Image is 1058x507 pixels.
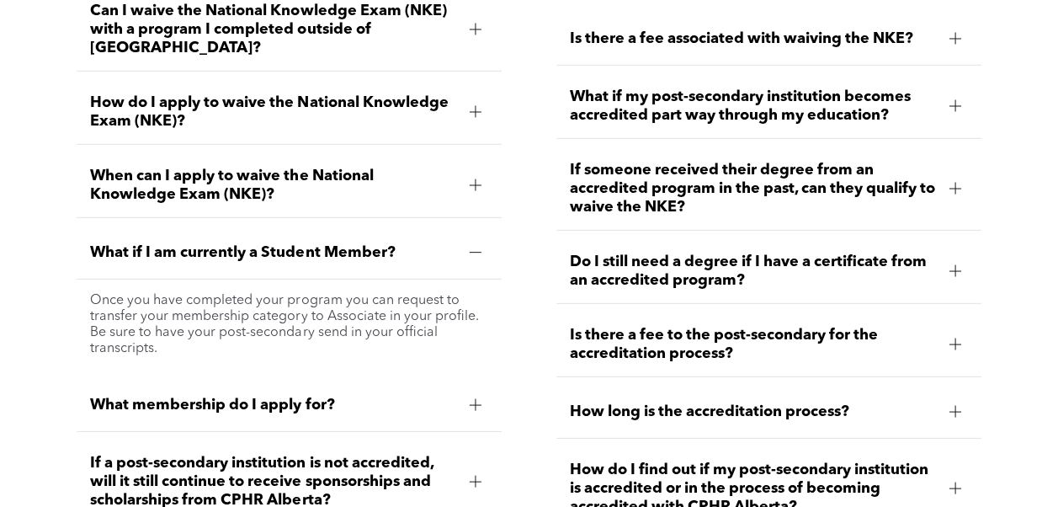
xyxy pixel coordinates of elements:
[570,326,936,363] span: Is there a fee to the post-secondary for the accreditation process?
[90,243,456,262] span: What if I am currently a Student Member?
[90,2,456,57] span: Can I waive the National Knowledge Exam (NKE) with a program I completed outside of [GEOGRAPHIC_D...
[570,29,936,48] span: Is there a fee associated with waiving the NKE?
[570,253,936,290] span: Do I still need a degree if I have a certificate from an accredited program?
[570,403,936,421] span: How long is the accreditation process?
[570,161,936,216] span: If someone received their degree from an accredited program in the past, can they qualify to waiv...
[570,88,936,125] span: What if my post-secondary institution becomes accredited part way through my education?
[90,93,456,131] span: How do I apply to waive the National Knowledge Exam (NKE)?
[90,293,488,357] p: Once you have completed your program you can request to transfer your membership category to Asso...
[90,396,456,414] span: What membership do I apply for?
[90,167,456,204] span: When can I apply to waive the National Knowledge Exam (NKE)?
